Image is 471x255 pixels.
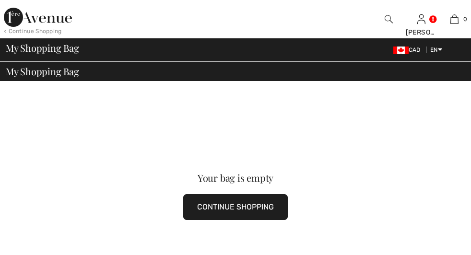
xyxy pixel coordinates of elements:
[183,194,288,220] button: CONTINUE SHOPPING
[6,43,79,53] span: My Shopping Bag
[417,13,425,25] img: My Info
[6,67,79,76] span: My Shopping Bag
[430,46,442,53] span: EN
[393,46,424,53] span: CAD
[406,27,438,37] div: [PERSON_NAME]
[450,13,459,25] img: My Bag
[29,173,442,183] div: Your bag is empty
[417,14,425,23] a: Sign In
[393,46,409,54] img: Canadian Dollar
[438,13,471,25] a: 0
[463,15,467,23] span: 0
[4,27,62,35] div: < Continue Shopping
[4,8,72,27] img: 1ère Avenue
[385,13,393,25] img: search the website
